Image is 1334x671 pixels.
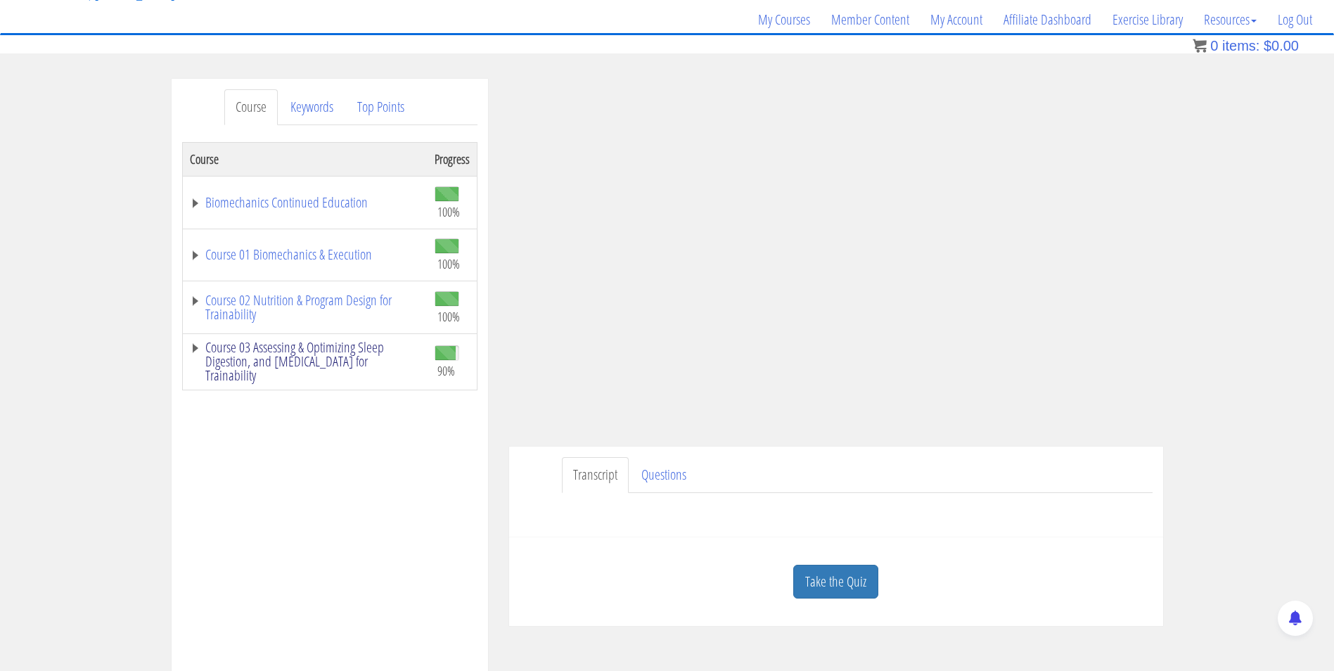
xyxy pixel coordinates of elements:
[182,142,428,176] th: Course
[437,309,460,324] span: 100%
[190,196,421,210] a: Biomechanics Continued Education
[437,363,455,378] span: 90%
[1193,38,1299,53] a: 0 items: $0.00
[793,565,878,599] a: Take the Quiz
[562,457,629,493] a: Transcript
[428,142,477,176] th: Progress
[1264,38,1271,53] span: $
[224,89,278,125] a: Course
[190,293,421,321] a: Course 02 Nutrition & Program Design for Trainability
[190,248,421,262] a: Course 01 Biomechanics & Execution
[190,340,421,383] a: Course 03 Assessing & Optimizing Sleep Digestion, and [MEDICAL_DATA] for Trainability
[1210,38,1218,53] span: 0
[279,89,345,125] a: Keywords
[1193,39,1207,53] img: icon11.png
[437,204,460,219] span: 100%
[437,256,460,271] span: 100%
[630,457,698,493] a: Questions
[1222,38,1259,53] span: items:
[1264,38,1299,53] bdi: 0.00
[346,89,416,125] a: Top Points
